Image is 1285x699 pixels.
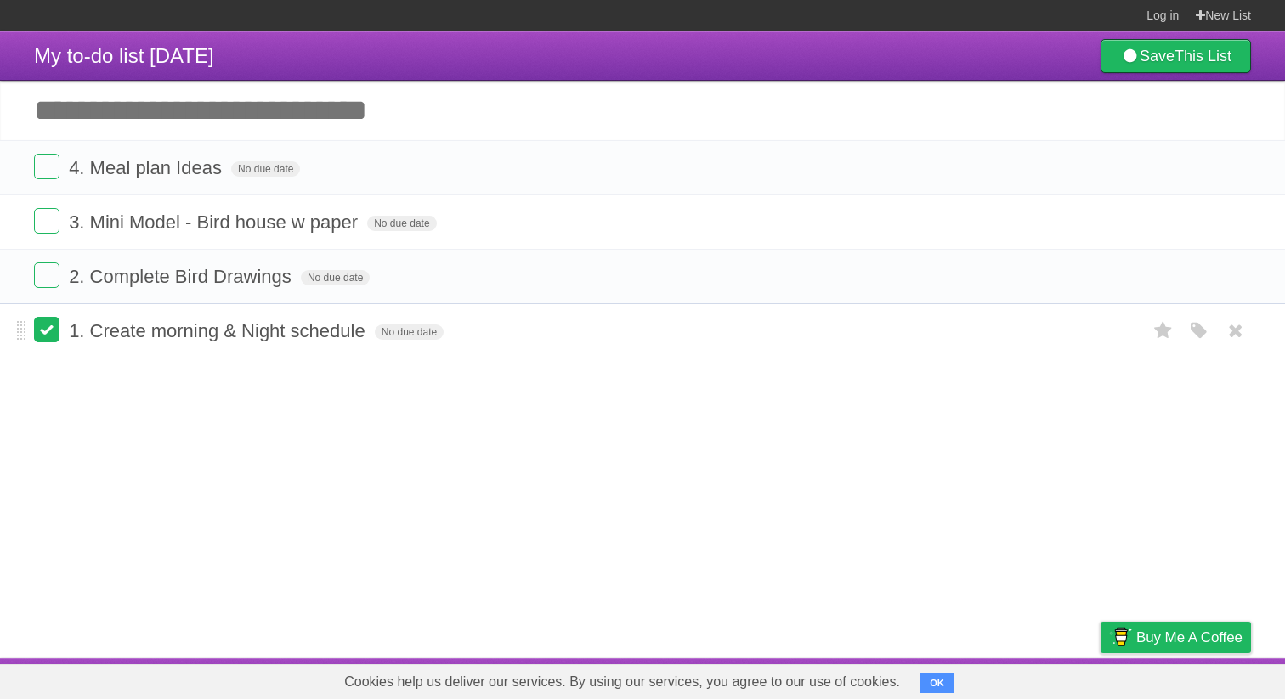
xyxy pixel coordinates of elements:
img: Buy me a coffee [1109,623,1132,651]
label: Done [34,262,59,288]
span: No due date [231,161,300,177]
span: Buy me a coffee [1136,623,1243,652]
a: About [875,662,910,695]
span: 2. Complete Bird Drawings [69,266,296,287]
a: Developers [931,662,999,695]
span: 4. Meal plan Ideas [69,157,226,178]
label: Star task [1147,317,1180,345]
span: 1. Create morning & Night schedule [69,320,370,341]
label: Done [34,154,59,179]
span: No due date [367,216,436,231]
span: No due date [301,270,370,285]
span: My to-do list [DATE] [34,44,214,67]
b: This List [1175,48,1231,65]
a: Buy me a coffee [1101,622,1251,653]
label: Done [34,317,59,342]
span: No due date [375,324,444,340]
a: Terms [1021,662,1058,695]
span: 3. Mini Model - Bird house w paper [69,211,362,233]
a: Privacy [1078,662,1123,695]
a: SaveThis List [1101,39,1251,73]
span: Cookies help us deliver our services. By using our services, you agree to our use of cookies. [327,665,917,699]
label: Done [34,208,59,234]
a: Suggest a feature [1144,662,1251,695]
button: OK [920,673,954,693]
